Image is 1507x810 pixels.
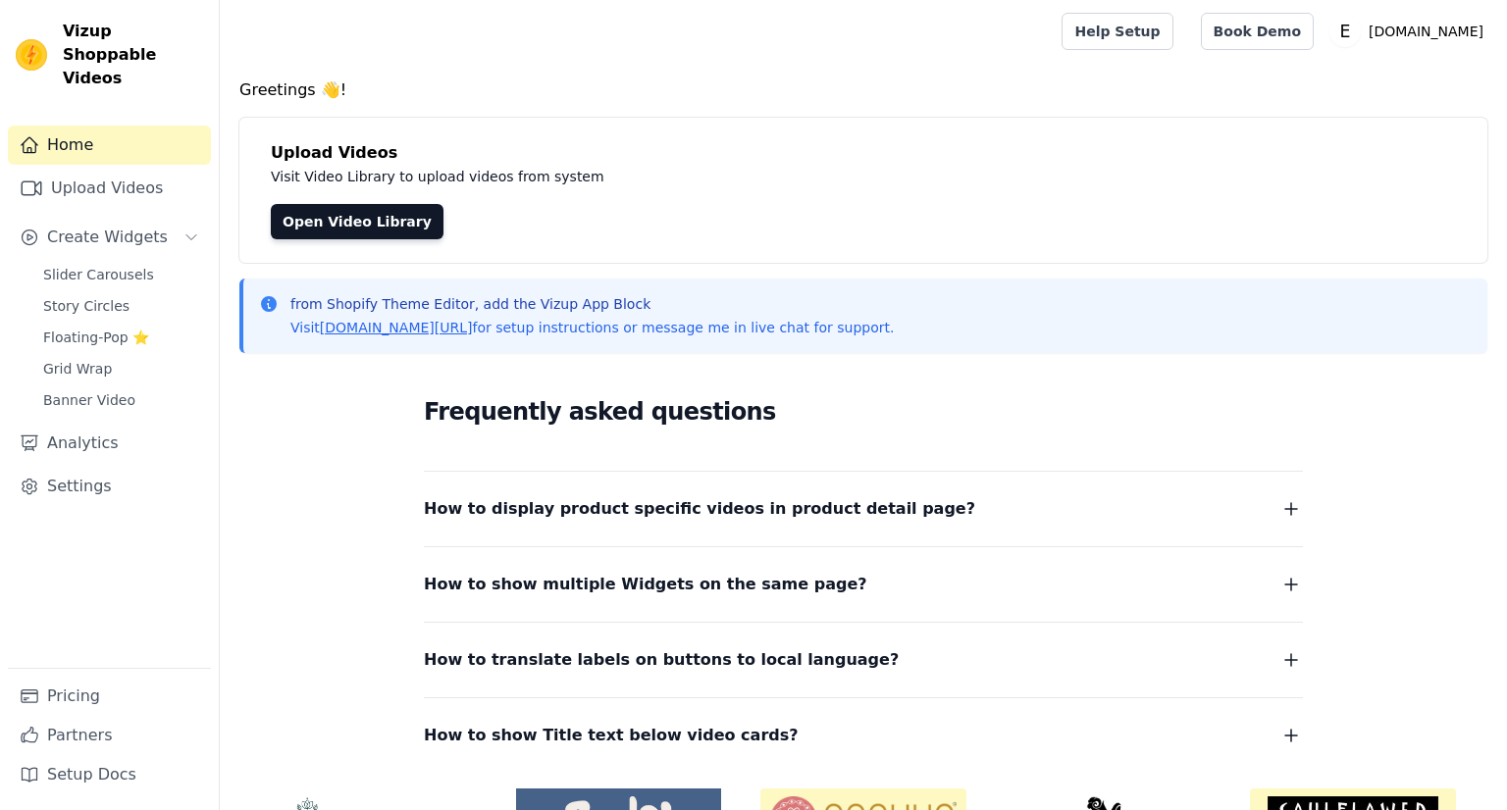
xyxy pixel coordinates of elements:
img: Vizup [16,39,47,71]
p: from Shopify Theme Editor, add the Vizup App Block [290,294,894,314]
a: Analytics [8,424,211,463]
a: Story Circles [31,292,211,320]
span: Floating-Pop ⭐ [43,328,149,347]
span: Slider Carousels [43,265,154,284]
a: Slider Carousels [31,261,211,288]
h2: Frequently asked questions [424,392,1303,431]
span: How to display product specific videos in product detail page? [424,495,975,523]
button: How to display product specific videos in product detail page? [424,495,1303,523]
a: Setup Docs [8,755,211,794]
span: Create Widgets [47,226,168,249]
a: Upload Videos [8,169,211,208]
button: How to show Title text below video cards? [424,722,1303,749]
p: Visit for setup instructions or message me in live chat for support. [290,318,894,337]
span: How to show Title text below video cards? [424,722,799,749]
a: Open Video Library [271,204,443,239]
span: How to show multiple Widgets on the same page? [424,571,867,598]
a: Partners [8,716,211,755]
a: Help Setup [1062,13,1172,50]
button: E [DOMAIN_NAME] [1329,14,1491,49]
a: Grid Wrap [31,355,211,382]
h4: Greetings 👋! [239,78,1487,102]
h4: Upload Videos [271,141,1456,165]
span: Story Circles [43,296,130,316]
button: How to show multiple Widgets on the same page? [424,571,1303,598]
a: Home [8,126,211,165]
span: How to translate labels on buttons to local language? [424,646,899,674]
a: Floating-Pop ⭐ [31,324,211,351]
text: E [1340,22,1351,41]
span: Grid Wrap [43,359,112,379]
a: [DOMAIN_NAME][URL] [320,320,473,335]
button: How to translate labels on buttons to local language? [424,646,1303,674]
p: Visit Video Library to upload videos from system [271,165,1150,188]
a: Settings [8,467,211,506]
span: Vizup Shoppable Videos [63,20,203,90]
p: [DOMAIN_NAME] [1361,14,1491,49]
button: Create Widgets [8,218,211,257]
a: Banner Video [31,386,211,414]
a: Book Demo [1201,13,1314,50]
a: Pricing [8,677,211,716]
span: Banner Video [43,390,135,410]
